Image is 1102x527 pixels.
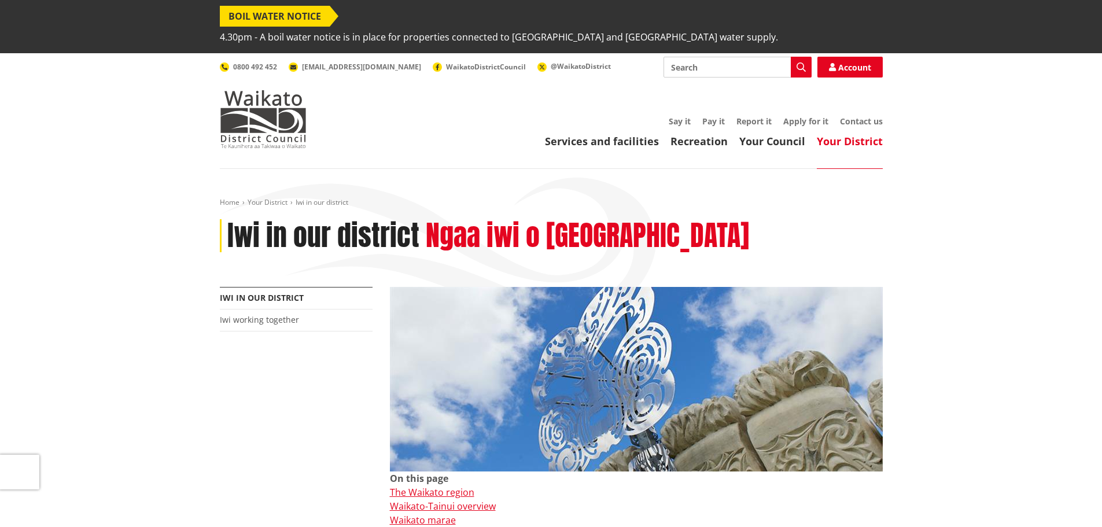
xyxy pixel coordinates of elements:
a: Waikato marae [390,514,456,526]
h2: Ngaa iwi o [GEOGRAPHIC_DATA] [426,219,749,253]
a: Account [817,57,883,78]
a: Your Council [739,134,805,148]
a: @WaikatoDistrict [537,61,611,71]
a: Apply for it [783,116,828,127]
input: Search input [664,57,812,78]
a: [EMAIL_ADDRESS][DOMAIN_NAME] [289,62,421,72]
a: Waikato-Tainui overview [390,500,496,513]
span: @WaikatoDistrict [551,61,611,71]
a: Contact us [840,116,883,127]
span: 0800 492 452 [233,62,277,72]
a: Iwi working together [220,314,299,325]
span: BOIL WATER NOTICE [220,6,330,27]
a: Recreation [670,134,728,148]
strong: On this page [390,472,448,485]
a: Your District [817,134,883,148]
a: Services and facilities [545,134,659,148]
span: Iwi in our district [296,197,348,207]
img: Turangawaewae Ngaruawahia [390,287,883,471]
a: Iwi in our district [220,292,304,303]
a: Say it [669,116,691,127]
span: 4.30pm - A boil water notice is in place for properties connected to [GEOGRAPHIC_DATA] and [GEOGR... [220,27,778,47]
a: Pay it [702,116,725,127]
a: Your District [248,197,288,207]
nav: breadcrumb [220,198,883,208]
span: WaikatoDistrictCouncil [446,62,526,72]
a: Report it [736,116,772,127]
a: WaikatoDistrictCouncil [433,62,526,72]
a: The Waikato region [390,486,474,499]
a: 0800 492 452 [220,62,277,72]
h1: Iwi in our district [227,219,419,253]
img: Waikato District Council - Te Kaunihera aa Takiwaa o Waikato [220,90,307,148]
span: [EMAIL_ADDRESS][DOMAIN_NAME] [302,62,421,72]
a: Home [220,197,239,207]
